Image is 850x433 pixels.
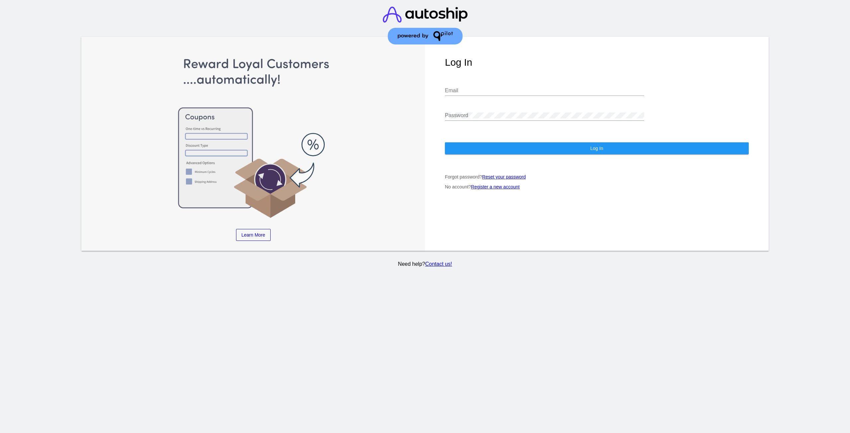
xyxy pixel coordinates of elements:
h1: Log In [445,57,749,68]
button: Log In [445,142,749,154]
p: Forgot password? [445,174,749,180]
a: Contact us! [425,261,452,267]
p: Need help? [80,261,770,267]
a: Learn More [236,229,271,241]
a: Register a new account [471,184,520,189]
span: Log In [590,146,603,151]
span: Learn More [241,232,265,238]
p: No account? [445,184,749,189]
img: Apply Coupons Automatically to Scheduled Orders with QPilot [102,57,405,219]
input: Email [445,88,644,94]
a: Reset your password [482,174,526,180]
